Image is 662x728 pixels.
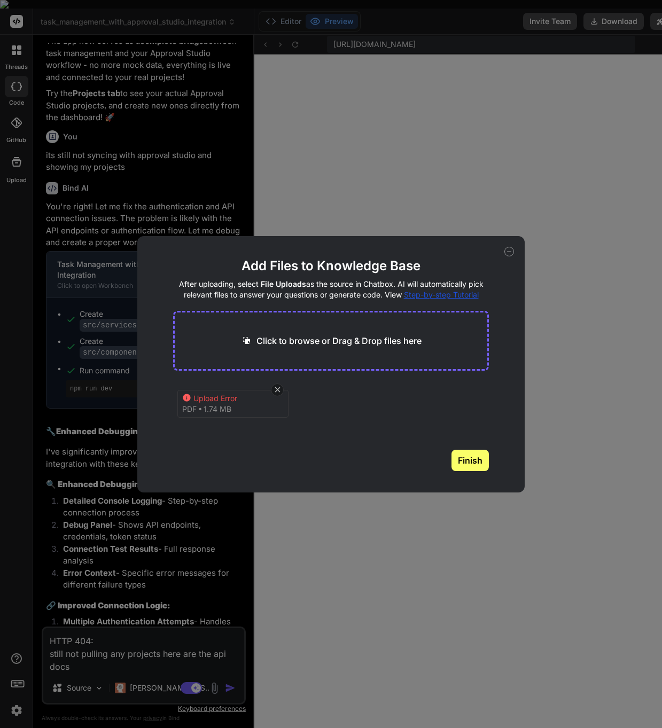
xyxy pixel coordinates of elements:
span: 1.74 MB [204,404,231,414]
p: Click to browse or Drag & Drop files here [256,334,422,347]
button: Finish [451,450,489,471]
span: pdf [182,404,197,414]
h2: Add Files to Knowledge Base [173,257,488,275]
span: Step-by-step Tutorial [404,290,479,299]
h4: After uploading, select as the source in Chatbox. AI will automatically pick relevant files to an... [173,279,488,300]
span: File Uploads [261,279,306,288]
div: Upload Error [193,393,279,404]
